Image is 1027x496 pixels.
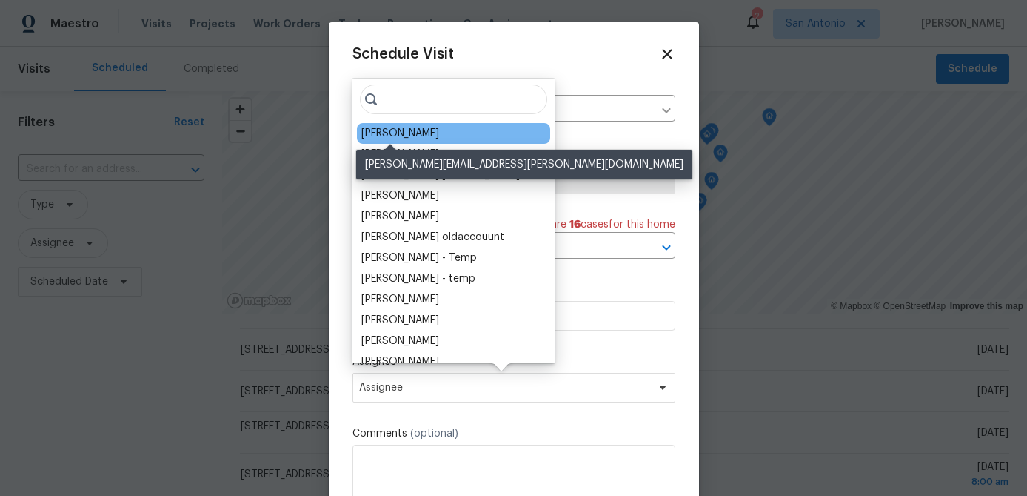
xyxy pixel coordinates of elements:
div: [PERSON_NAME] [361,334,439,348]
span: (optional) [410,429,458,439]
div: [PERSON_NAME][EMAIL_ADDRESS][PERSON_NAME][DOMAIN_NAME] [356,150,692,179]
div: [PERSON_NAME] - Temp [361,251,477,265]
div: [PERSON_NAME] [361,188,439,203]
span: There are case s for this home [523,217,675,232]
label: Comments [352,426,675,441]
div: [PERSON_NAME] - temp [361,271,475,286]
div: [PERSON_NAME] [361,209,439,224]
span: Close [659,46,675,62]
div: [PERSON_NAME] [361,147,439,162]
span: Assignee [359,382,649,394]
div: [PERSON_NAME] [361,354,439,369]
span: Schedule Visit [352,47,454,62]
div: [PERSON_NAME] [361,126,439,141]
button: Open [656,237,677,258]
div: [PERSON_NAME] [361,292,439,307]
div: [PERSON_NAME] oldaccouunt [361,230,504,245]
div: [PERSON_NAME] [361,313,439,328]
span: 16 [569,219,581,230]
